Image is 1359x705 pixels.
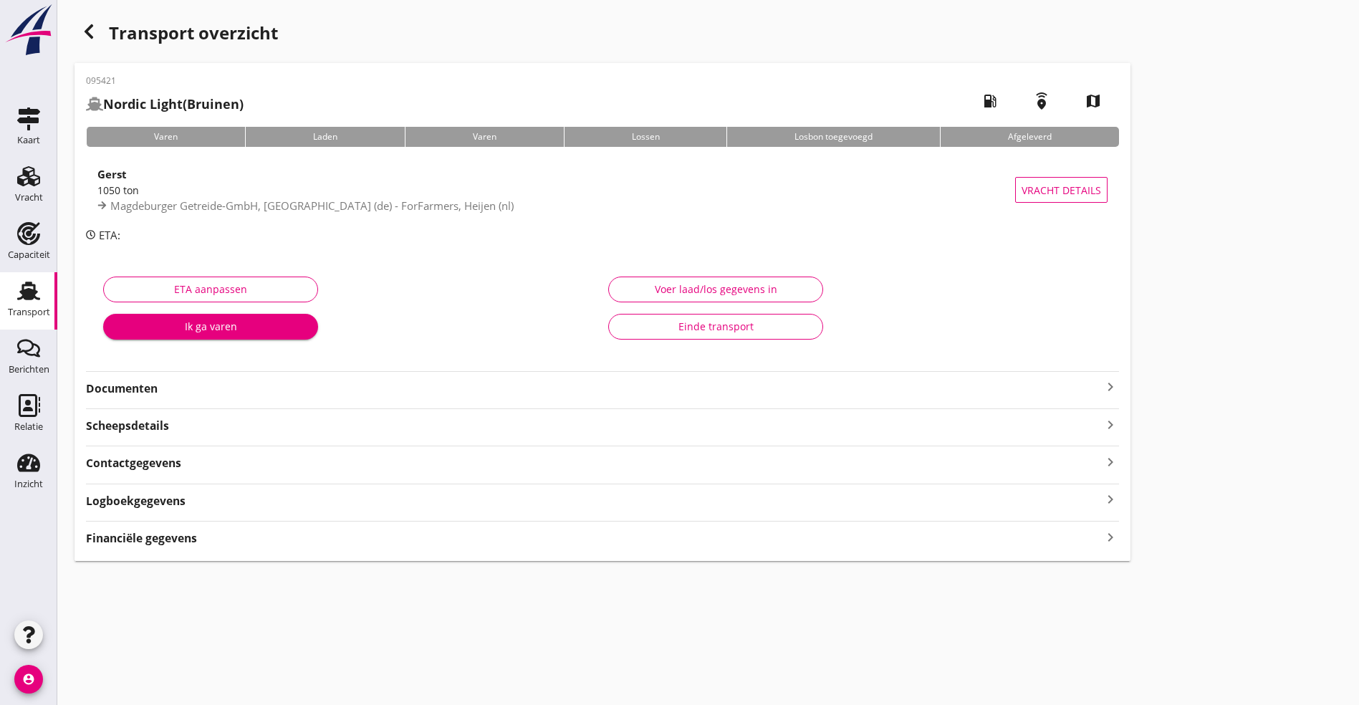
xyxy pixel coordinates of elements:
[1022,183,1101,198] span: Vracht details
[608,314,823,340] button: Einde transport
[97,167,127,181] strong: Gerst
[86,418,169,434] strong: Scheepsdetails
[245,127,405,147] div: Laden
[115,282,306,297] div: ETA aanpassen
[14,479,43,489] div: Inzicht
[110,198,514,213] span: Magdeburger Getreide-GmbH, [GEOGRAPHIC_DATA] (de) - ForFarmers, Heijen (nl)
[86,493,186,509] strong: Logboekgegevens
[9,365,49,374] div: Berichten
[75,17,1130,52] div: Transport overzicht
[86,455,181,471] strong: Contactgegevens
[115,319,307,334] div: Ik ga varen
[1102,490,1119,509] i: keyboard_arrow_right
[17,135,40,145] div: Kaart
[1102,415,1119,434] i: keyboard_arrow_right
[620,282,811,297] div: Voer laad/los gegevens in
[86,95,244,114] h2: (Bruinen)
[99,228,120,242] span: ETA:
[103,277,318,302] button: ETA aanpassen
[1102,378,1119,395] i: keyboard_arrow_right
[86,75,244,87] p: 095421
[726,127,940,147] div: Losbon toegevoegd
[86,127,245,147] div: Varen
[1015,177,1108,203] button: Vracht details
[1073,81,1113,121] i: map
[3,4,54,57] img: logo-small.a267ee39.svg
[940,127,1119,147] div: Afgeleverd
[8,250,50,259] div: Capaciteit
[14,422,43,431] div: Relatie
[1102,452,1119,471] i: keyboard_arrow_right
[620,319,811,334] div: Einde transport
[405,127,564,147] div: Varen
[86,530,197,547] strong: Financiële gegevens
[103,95,183,112] strong: Nordic Light
[564,127,727,147] div: Lossen
[8,307,50,317] div: Transport
[15,193,43,202] div: Vracht
[86,158,1119,221] a: Gerst1050 tonMagdeburger Getreide-GmbH, [GEOGRAPHIC_DATA] (de) - ForFarmers, Heijen (nl)Vracht de...
[97,183,1015,198] div: 1050 ton
[1102,527,1119,547] i: keyboard_arrow_right
[1022,81,1062,121] i: emergency_share
[103,314,318,340] button: Ik ga varen
[970,81,1010,121] i: local_gas_station
[14,665,43,694] i: account_circle
[86,380,1102,397] strong: Documenten
[608,277,823,302] button: Voer laad/los gegevens in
